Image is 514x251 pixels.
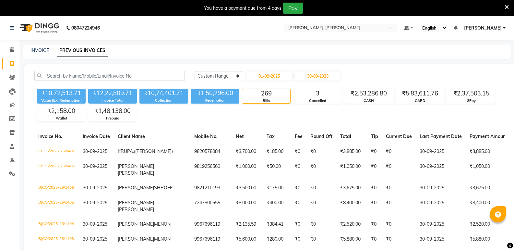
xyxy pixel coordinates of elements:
td: 30-09-2025 [416,232,466,247]
td: ₹5,880.00 [336,232,367,247]
div: 3 [293,89,341,98]
div: ₹10,72,513.71 [37,89,86,98]
td: 9821210193 [190,181,232,195]
td: ₹3,885.00 [336,144,367,159]
div: Value (Ex. Redemption) [37,98,86,103]
td: ₹0 [367,144,382,159]
span: .([PERSON_NAME]) [133,148,173,154]
td: ₹0 [291,144,306,159]
td: ₹0 [367,217,382,232]
span: SHROFF [154,185,173,191]
button: Pay [283,3,303,14]
td: 7247800555 [190,195,232,217]
td: 30-09-2025 [416,144,466,159]
td: ₹0 [291,159,306,181]
div: Wallet [37,116,85,121]
span: Payment Amount [470,133,512,139]
td: ₹185.00 [263,144,291,159]
span: Net [236,133,244,139]
div: ₹1,50,296.00 [191,89,239,98]
div: Prepaid [89,116,137,121]
span: [PERSON_NAME] [464,25,502,31]
div: Invoice Total [88,98,137,103]
div: CASH [345,98,393,104]
div: 269 [242,89,290,98]
a: INVOICE [30,47,49,53]
span: Client Name [118,133,145,139]
td: ₹0 [367,159,382,181]
span: [PERSON_NAME] [118,185,154,191]
td: CPGS/2025-26/0486 [34,159,79,181]
td: ₹1,000.00 [232,159,263,181]
td: ₹0 [291,232,306,247]
td: ₹8,000.00 [232,195,263,217]
div: ₹10,74,401.71 [139,89,188,98]
td: ₹0 [382,181,416,195]
span: [PERSON_NAME] [118,170,154,176]
td: ₹0 [382,232,416,247]
span: - [293,73,294,80]
div: ₹12,22,809.71 [88,89,137,98]
td: BJCO/2025-26/1403 [34,232,79,247]
td: 30-09-2025 [416,181,466,195]
b: 08047224946 [71,19,100,37]
td: ₹0 [291,181,306,195]
span: [PERSON_NAME] [118,200,154,206]
td: ₹0 [306,159,336,181]
div: GPay [447,98,495,104]
span: KRUPA [118,148,133,154]
span: 30-09-2025 [83,200,107,206]
span: 30-09-2025 [83,221,107,227]
a: PREVIOUS INVOICES [57,45,108,56]
iframe: chat widget [487,225,508,245]
td: ₹50.00 [263,159,291,181]
td: ₹1,050.00 [336,159,367,181]
div: CARD [396,98,444,104]
div: ₹2,158.00 [37,107,85,116]
span: Round Off [310,133,332,139]
td: ₹0 [306,195,336,217]
span: [PERSON_NAME] [118,221,154,227]
div: Bills [242,98,290,104]
td: ₹0 [306,232,336,247]
span: Invoice No. [38,133,62,139]
div: Redemption [191,98,239,103]
td: BJCO/2025-26/1406 [34,181,79,195]
td: ₹384.41 [263,217,291,232]
td: ₹3,700.00 [232,144,263,159]
div: ₹2,37,503.15 [447,89,495,98]
span: [PERSON_NAME] [118,163,154,169]
span: Last Payment Date [420,133,462,139]
div: ₹2,53,286.80 [345,89,393,98]
span: Tip [371,133,378,139]
div: ₹5,83,611.76 [396,89,444,98]
td: ₹400.00 [263,195,291,217]
td: ₹0 [367,232,382,247]
td: ₹8,400.00 [336,195,367,217]
input: End Date [295,71,341,81]
span: 30-09-2025 [83,236,107,242]
span: Total [340,133,351,139]
td: BJCO/2025-26/1405 [34,195,79,217]
td: CPGS/2025-26/0487 [34,144,79,159]
td: 30-09-2025 [416,195,466,217]
td: ₹0 [306,181,336,195]
span: 30-09-2025 [83,148,107,154]
td: 9820578084 [190,144,232,159]
td: ₹2,135.59 [232,217,263,232]
td: ₹3,500.00 [232,181,263,195]
td: ₹0 [367,181,382,195]
div: You have a payment due from 4 days [204,5,281,12]
td: ₹0 [382,159,416,181]
td: 9967696119 [190,232,232,247]
td: 9967696119 [190,217,232,232]
span: Mobile No. [194,133,218,139]
span: MENON [154,221,171,227]
td: ₹0 [291,217,306,232]
td: ₹175.00 [263,181,291,195]
td: 30-09-2025 [416,159,466,181]
td: ₹0 [382,217,416,232]
div: Collection [139,98,188,103]
td: ₹280.00 [263,232,291,247]
span: Fee [295,133,303,139]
